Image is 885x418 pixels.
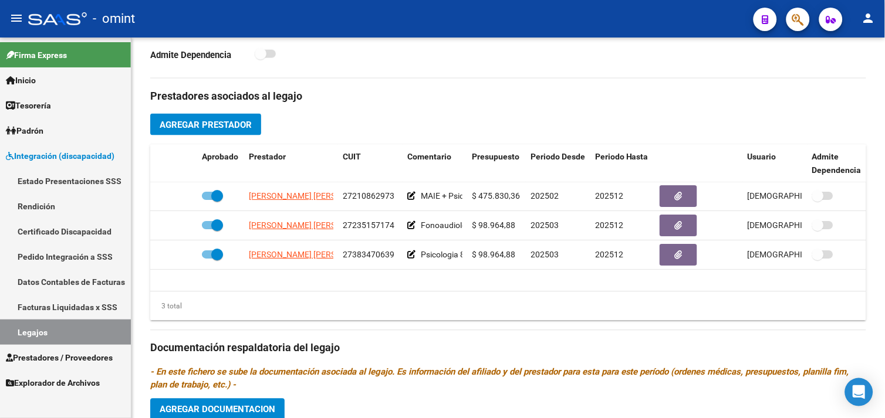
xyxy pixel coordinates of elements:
[150,340,866,356] h3: Documentación respaldatoria del legajo
[338,145,403,183] datatable-header-cell: CUIT
[472,152,519,162] span: Presupuesto
[150,300,182,313] div: 3 total
[743,145,808,183] datatable-header-cell: Usuario
[6,74,36,87] span: Inicio
[249,192,376,201] span: [PERSON_NAME] [PERSON_NAME]
[590,145,655,183] datatable-header-cell: Periodo Hasta
[812,152,862,175] span: Admite Dependencia
[160,405,275,415] span: Agregar Documentacion
[150,49,255,62] p: Admite Dependencia
[472,250,515,260] span: $ 98.964,88
[467,145,526,183] datatable-header-cell: Presupuesto
[249,152,286,162] span: Prestador
[472,221,515,230] span: $ 98.964,88
[197,145,244,183] datatable-header-cell: Aprobado
[531,192,559,201] span: 202502
[343,192,394,201] span: 27210862973
[6,351,113,364] span: Prestadores / Proveedores
[160,120,252,130] span: Agregar Prestador
[531,250,559,260] span: 202503
[595,250,623,260] span: 202512
[6,49,67,62] span: Firma Express
[595,152,648,162] span: Periodo Hasta
[6,149,114,162] span: Integración (discapacidad)
[421,250,517,260] span: Psicologia 8 SS mensuales
[9,11,23,25] mat-icon: menu
[249,250,376,260] span: [PERSON_NAME] [PERSON_NAME]
[862,11,876,25] mat-icon: person
[808,145,872,183] datatable-header-cell: Admite Dependencia
[595,221,623,230] span: 202512
[6,376,100,389] span: Explorador de Archivos
[6,99,51,112] span: Tesorería
[403,145,467,183] datatable-header-cell: Comentario
[249,221,376,230] span: [PERSON_NAME] [PERSON_NAME]
[531,221,559,230] span: 202503
[845,378,873,406] div: Open Intercom Messenger
[343,221,394,230] span: 27235157174
[748,152,776,162] span: Usuario
[6,124,43,137] span: Padrón
[472,192,520,201] span: $ 475.830,36
[93,6,135,32] span: - omint
[244,145,338,183] datatable-header-cell: Prestador
[595,192,623,201] span: 202512
[343,152,361,162] span: CUIT
[150,367,849,390] i: - En este fichero se sube la documentación asociada al legajo. Es información del afiliado y del ...
[150,88,866,104] h3: Prestadores asociados al legajo
[407,152,451,162] span: Comentario
[421,192,566,201] span: MAIE + Psicopedagogia 8 SS mensuales
[421,221,536,230] span: Fonoaudiología 8 SS mensuales
[526,145,590,183] datatable-header-cell: Periodo Desde
[531,152,585,162] span: Periodo Desde
[343,250,394,260] span: 27383470639
[150,114,261,135] button: Agregar Prestador
[202,152,238,162] span: Aprobado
